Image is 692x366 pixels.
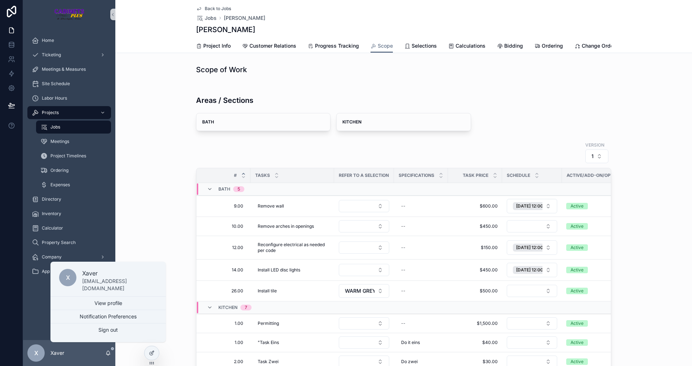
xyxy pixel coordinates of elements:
strong: KITCHEN [342,119,361,125]
span: Customer Relations [249,42,296,49]
a: [PERSON_NAME] [224,14,265,22]
div: Active [571,267,584,273]
button: Select Button [507,263,557,277]
a: Meetings [36,135,111,148]
span: Task Zwei [258,359,279,365]
div: Active [571,288,584,294]
span: Project Timelines [50,153,86,159]
a: Project Timelines [36,149,111,162]
span: App [42,269,50,274]
span: $1,500.00 [452,321,498,326]
span: X [34,349,38,357]
span: Expenses [50,182,70,188]
span: 1.00 [208,321,243,326]
span: KITCHEN [218,305,238,310]
span: [DATE] 12:00pm [516,245,550,250]
span: Install LED disc lights [258,267,300,273]
a: Scope [371,39,393,53]
span: Calculations [456,42,485,49]
button: Select Button [339,241,389,254]
span: $450.00 [452,223,498,229]
button: Select Button [507,336,557,349]
span: Change Orders [582,42,618,49]
div: 7 [245,305,247,310]
span: [DATE] 12:00pm [516,267,550,273]
span: BATH [218,186,230,192]
button: Select Button [339,284,389,298]
span: Meetings & Measures [42,66,86,72]
a: Change Orders [575,39,618,54]
span: Scope [378,42,393,49]
span: Project Info [203,42,231,49]
div: Active [571,320,584,327]
a: Project Info [196,39,231,54]
span: $40.00 [452,340,498,345]
span: Bidding [504,42,523,49]
div: -- [401,288,405,294]
span: Projects [42,110,59,116]
img: App logo [54,9,85,20]
button: Select Button [339,220,389,232]
span: 12.00 [208,245,243,250]
a: Ordering [36,164,111,177]
button: Select Button [339,200,389,212]
a: Home [27,34,111,47]
div: scrollable content [23,29,115,287]
span: $600.00 [452,203,498,209]
a: Ordering [534,39,563,54]
div: -- [401,203,405,209]
a: Expenses [36,178,111,191]
span: Do it eins [401,340,420,345]
a: Selections [404,39,437,54]
span: Remove wall [258,203,284,209]
span: Active/Add-On/Option [567,173,621,178]
span: $30.00 [452,359,498,365]
p: [EMAIL_ADDRESS][DOMAIN_NAME] [82,278,157,292]
a: Progress Tracking [308,39,359,54]
div: -- [401,321,405,326]
span: Do zwei [401,359,418,365]
button: Select Button [507,285,557,297]
h1: [PERSON_NAME] [196,25,255,35]
span: Jobs [50,124,60,130]
a: Projects [27,106,111,119]
span: Progress Tracking [315,42,359,49]
button: Unselect 13 [513,202,560,210]
button: Select Button [507,199,557,213]
div: -- [401,245,405,250]
span: Inventory [42,211,61,217]
span: $450.00 [452,267,498,273]
button: Select Button [507,317,557,330]
span: "Task Eins [258,340,279,345]
span: Schedule [507,173,530,178]
strong: BATH [202,119,214,125]
a: Calculations [448,39,485,54]
span: Jobs [205,14,217,22]
h3: Areas / Sections [196,95,253,106]
span: Back to Jobs [205,6,231,12]
a: Back to Jobs [196,6,231,12]
span: $500.00 [452,288,498,294]
span: 1.00 [208,340,243,345]
span: $150.00 [452,245,498,250]
a: Meetings & Measures [27,63,111,76]
span: Specifications [399,173,434,178]
a: Property Search [27,236,111,249]
label: Version [585,141,604,148]
div: Active [571,203,584,209]
div: Active [571,339,584,346]
span: 9.00 [208,203,243,209]
span: Property Search [42,240,76,245]
div: Active [571,244,584,251]
a: Labor Hours [27,92,111,105]
span: Tasks [255,173,270,178]
button: Select Button [339,264,389,276]
span: Task Price [463,173,488,178]
span: Directory [42,196,61,202]
div: 5 [238,186,240,192]
a: Ticketing [27,48,111,61]
div: Active [571,223,584,230]
a: Inventory [27,207,111,220]
a: App [27,265,111,278]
